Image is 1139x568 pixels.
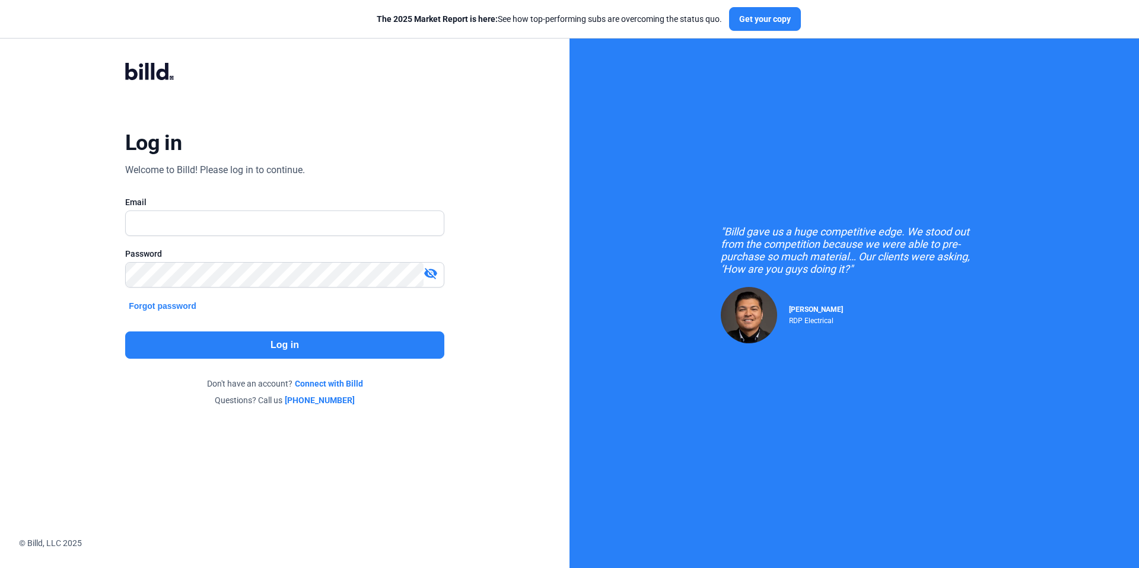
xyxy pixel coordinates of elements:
button: Log in [125,331,444,359]
div: Email [125,196,444,208]
span: The 2025 Market Report is here: [377,14,498,24]
img: Raul Pacheco [721,287,777,343]
a: [PHONE_NUMBER] [285,394,355,406]
div: Password [125,248,444,260]
div: Questions? Call us [125,394,444,406]
mat-icon: visibility_off [424,266,438,280]
span: [PERSON_NAME] [789,305,843,314]
a: Connect with Billd [295,378,363,390]
div: Welcome to Billd! Please log in to continue. [125,163,305,177]
button: Forgot password [125,299,200,312]
div: Log in [125,130,182,156]
div: See how top-performing subs are overcoming the status quo. [377,13,722,25]
div: Don't have an account? [125,378,444,390]
button: Get your copy [729,7,801,31]
div: "Billd gave us a huge competitive edge. We stood out from the competition because we were able to... [721,225,988,275]
div: RDP Electrical [789,314,843,325]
